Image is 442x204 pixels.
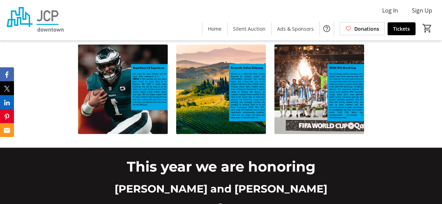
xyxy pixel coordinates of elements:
[274,44,364,134] img: undefined
[115,182,327,195] span: [PERSON_NAME] and [PERSON_NAME]
[78,44,168,134] img: undefined
[233,25,266,32] span: Silent Auction
[320,22,334,36] button: Help
[277,25,314,32] span: Ads & Sponsors
[412,6,432,15] span: Sign Up
[421,22,434,35] button: Cart
[387,22,415,35] a: Tickets
[406,5,438,16] button: Sign Up
[227,22,271,35] a: Silent Auction
[4,3,66,38] img: Jewish Community Project's Logo
[354,25,379,32] span: Donations
[271,22,319,35] a: Ads & Sponsors
[202,22,227,35] a: Home
[208,25,222,32] span: Home
[176,44,266,134] img: undefined
[382,6,398,15] span: Log In
[377,5,404,16] button: Log In
[126,158,315,175] span: This year we are honoring
[340,22,385,35] a: Donations
[393,25,410,32] span: Tickets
